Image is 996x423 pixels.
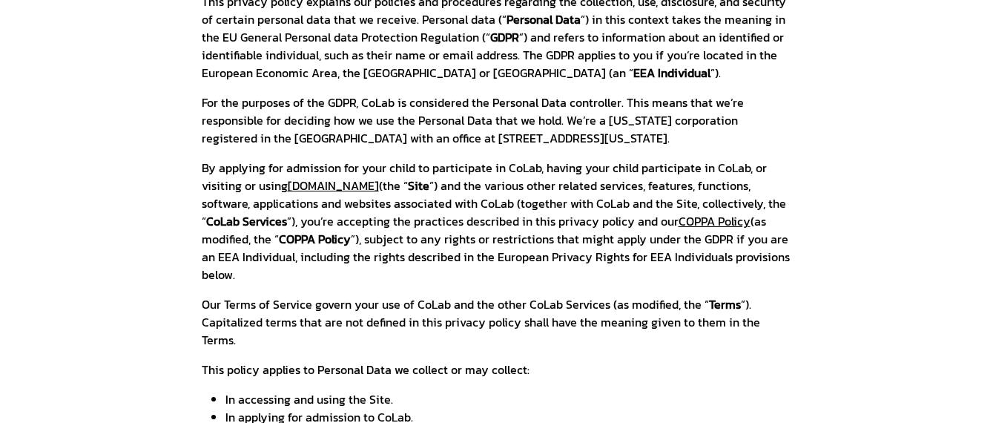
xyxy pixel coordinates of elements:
[490,28,519,46] strong: GDPR
[202,94,795,147] p: For the purposes of the GDPR, CoLab is considered the Personal Data controller. This means that w...
[679,212,751,230] a: COPPA Policy
[202,295,795,349] p: Our Terms of Service govern your use of CoLab and the other CoLab Services (as modified, the “ ”)...
[288,177,379,194] a: [DOMAIN_NAME]
[206,212,287,230] strong: CoLab Services
[279,230,351,248] strong: COPPA Policy
[507,10,581,28] strong: Personal Data
[202,361,795,378] p: This policy applies to Personal Data we collect or may collect:
[633,64,710,82] strong: EEA Individual
[225,390,795,408] li: In accessing and using the Site.
[408,177,429,194] strong: Site
[709,295,741,313] strong: Terms
[202,159,795,283] p: By applying for admission for your child to participate in CoLab, having your child participate i...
